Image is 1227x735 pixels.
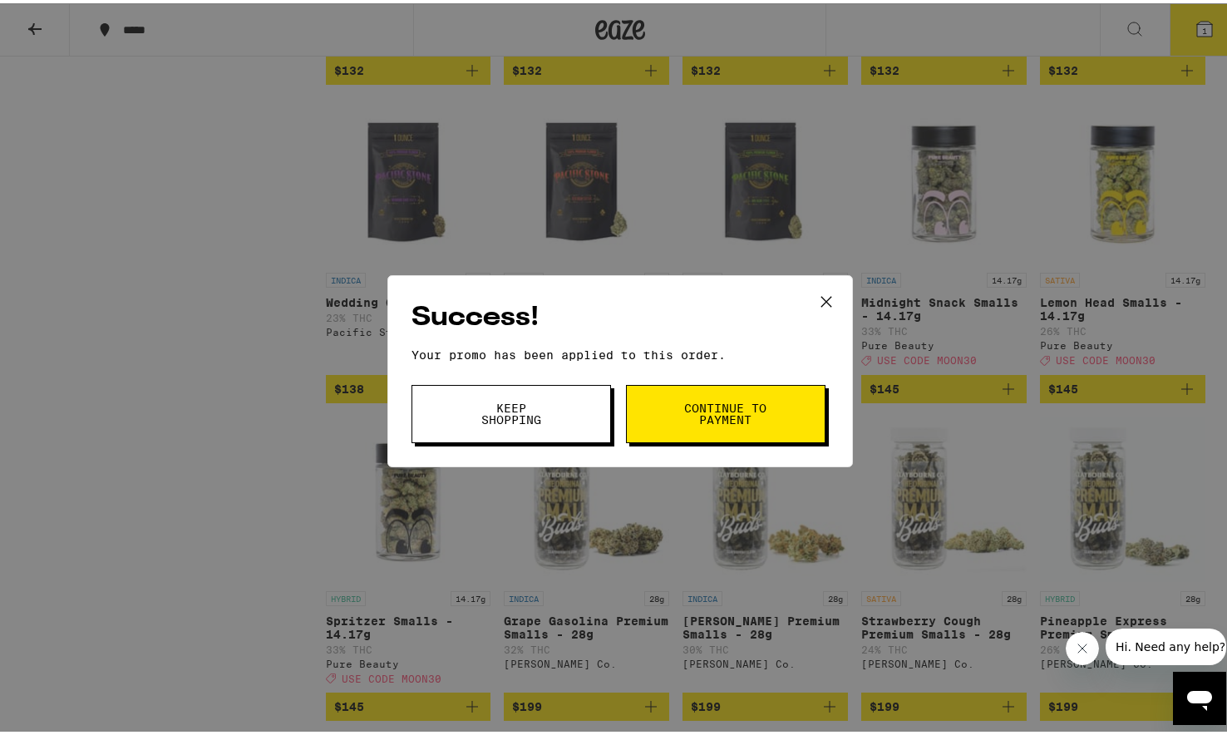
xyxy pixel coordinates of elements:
button: Continue to payment [626,382,825,440]
button: Keep Shopping [411,382,611,440]
span: Continue to payment [683,399,768,422]
h2: Success! [411,296,829,333]
span: Keep Shopping [469,399,554,422]
iframe: Button to launch messaging window [1173,668,1226,722]
p: Your promo has been applied to this order. [411,345,829,358]
iframe: Close message [1066,629,1099,662]
iframe: Message from company [1106,625,1226,662]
